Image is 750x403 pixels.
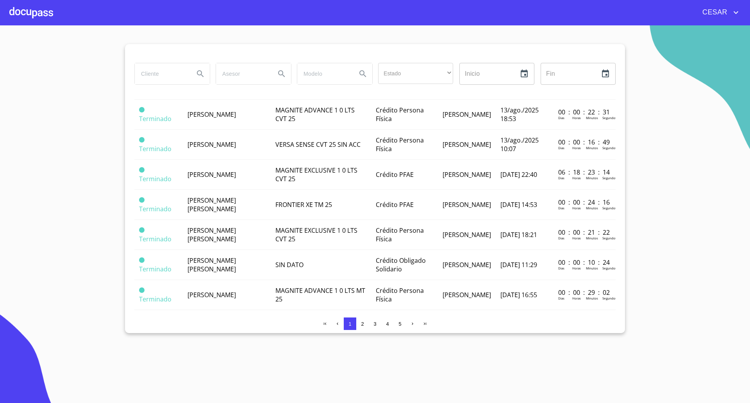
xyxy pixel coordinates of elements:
p: 00 : 00 : 21 : 22 [558,228,611,237]
p: Horas [572,116,581,120]
span: FRONTIER XE TM 25 [275,200,332,209]
span: Terminado [139,265,171,273]
div: ​ [378,63,453,84]
span: 1 [348,321,351,327]
p: Dias [558,236,564,240]
span: Terminado [139,175,171,183]
button: Search [272,64,291,83]
input: search [135,63,188,84]
span: [PERSON_NAME] [187,110,236,119]
span: 3 [373,321,376,327]
p: Segundos [602,206,617,210]
span: Terminado [139,137,145,143]
p: Dias [558,296,564,300]
span: [PERSON_NAME] [PERSON_NAME] [187,196,236,213]
p: Segundos [602,116,617,120]
span: Crédito PFAE [376,170,414,179]
p: Minutos [586,296,598,300]
p: Dias [558,146,564,150]
span: 4 [386,321,389,327]
span: [PERSON_NAME] [443,260,491,269]
span: [PERSON_NAME] [443,200,491,209]
p: Horas [572,266,581,270]
span: Terminado [139,167,145,173]
p: Minutos [586,176,598,180]
p: Minutos [586,206,598,210]
span: 2 [361,321,364,327]
span: 5 [398,321,401,327]
p: Dias [558,266,564,270]
span: MAGNITE EXCLUSIVE 1 0 LTS CVT 25 [275,166,357,183]
span: SIN DATO [275,260,304,269]
p: 06 : 18 : 23 : 14 [558,168,611,177]
span: Terminado [139,114,171,123]
span: Terminado [139,295,171,303]
p: Dias [558,176,564,180]
span: Terminado [139,205,171,213]
p: 00 : 00 : 29 : 02 [558,288,611,297]
span: [DATE] 22:40 [500,170,537,179]
span: [PERSON_NAME] [443,230,491,239]
button: account of current user [696,6,741,19]
span: [PERSON_NAME] [443,291,491,299]
p: Minutos [586,236,598,240]
span: Crédito Persona Física [376,286,424,303]
button: 4 [381,317,394,330]
button: 3 [369,317,381,330]
span: Crédito Obligado Solidario [376,256,426,273]
p: Minutos [586,266,598,270]
span: [DATE] 14:53 [500,200,537,209]
span: Terminado [139,235,171,243]
span: Crédito PFAE [376,200,414,209]
span: MAGNITE ADVANCE 1 0 LTS MT 25 [275,286,365,303]
span: [DATE] 11:29 [500,260,537,269]
p: Minutos [586,116,598,120]
span: [PERSON_NAME] [443,110,491,119]
span: Terminado [139,107,145,112]
span: [PERSON_NAME] [443,170,491,179]
span: Crédito Persona Física [376,106,424,123]
p: Segundos [602,266,617,270]
p: Horas [572,296,581,300]
input: search [297,63,350,84]
p: 00 : 00 : 22 : 31 [558,108,611,116]
span: [PERSON_NAME] [PERSON_NAME] [187,226,236,243]
span: 13/ago./2025 18:53 [500,106,539,123]
p: Dias [558,206,564,210]
span: MAGNITE EXCLUSIVE 1 0 LTS CVT 25 [275,226,357,243]
span: [PERSON_NAME] [187,140,236,149]
span: MAGNITE ADVANCE 1 0 LTS CVT 25 [275,106,355,123]
p: Horas [572,236,581,240]
p: Dias [558,116,564,120]
button: Search [191,64,210,83]
p: Horas [572,206,581,210]
span: 13/ago./2025 10:07 [500,136,539,153]
p: Horas [572,176,581,180]
span: Terminado [139,257,145,263]
p: Segundos [602,296,617,300]
span: CESAR [696,6,731,19]
span: [DATE] 18:21 [500,230,537,239]
span: Crédito Persona Física [376,136,424,153]
p: Segundos [602,176,617,180]
span: VERSA SENSE CVT 25 SIN ACC [275,140,361,149]
span: [PERSON_NAME] [PERSON_NAME] [187,256,236,273]
button: 2 [356,317,369,330]
span: [PERSON_NAME] [187,291,236,299]
span: [DATE] 16:55 [500,291,537,299]
button: Search [354,64,372,83]
span: [PERSON_NAME] [187,170,236,179]
span: Terminado [139,144,171,153]
button: 1 [344,317,356,330]
p: Minutos [586,146,598,150]
button: 5 [394,317,406,330]
span: [PERSON_NAME] [443,140,491,149]
p: 00 : 00 : 10 : 24 [558,258,611,267]
p: Horas [572,146,581,150]
span: Terminado [139,227,145,233]
p: 00 : 00 : 16 : 49 [558,138,611,146]
span: Terminado [139,287,145,293]
p: Segundos [602,236,617,240]
span: Crédito Persona Física [376,226,424,243]
span: Terminado [139,197,145,203]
